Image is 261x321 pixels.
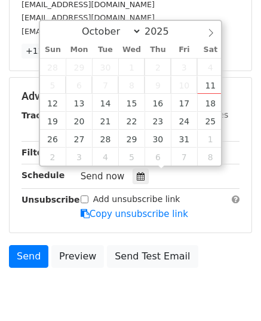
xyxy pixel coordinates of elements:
span: November 7, 2025 [171,148,197,166]
small: [EMAIL_ADDRESS][DOMAIN_NAME] [22,27,155,36]
iframe: Chat Widget [201,264,261,321]
small: [EMAIL_ADDRESS][DOMAIN_NAME] [22,13,155,22]
span: Mon [66,46,92,54]
span: October 8, 2025 [118,76,145,94]
strong: Tracking [22,111,62,120]
span: October 21, 2025 [92,112,118,130]
span: October 17, 2025 [171,94,197,112]
span: October 20, 2025 [66,112,92,130]
span: November 6, 2025 [145,148,171,166]
span: October 19, 2025 [40,112,66,130]
span: October 4, 2025 [197,58,223,76]
strong: Schedule [22,170,65,180]
span: November 8, 2025 [197,148,223,166]
span: October 9, 2025 [145,76,171,94]
span: Thu [145,46,171,54]
span: October 22, 2025 [118,112,145,130]
span: Tue [92,46,118,54]
span: Sun [40,46,66,54]
span: October 6, 2025 [66,76,92,94]
span: November 3, 2025 [66,148,92,166]
a: Copy unsubscribe link [81,209,188,219]
span: October 2, 2025 [145,58,171,76]
span: October 30, 2025 [145,130,171,148]
a: Send Test Email [107,245,198,268]
span: October 31, 2025 [171,130,197,148]
span: Send now [81,171,125,182]
span: October 1, 2025 [118,58,145,76]
span: October 10, 2025 [171,76,197,94]
span: October 13, 2025 [66,94,92,112]
span: October 29, 2025 [118,130,145,148]
span: October 3, 2025 [171,58,197,76]
span: October 11, 2025 [197,76,223,94]
span: October 25, 2025 [197,112,223,130]
h5: Advanced [22,90,239,103]
span: November 4, 2025 [92,148,118,166]
input: Year [142,26,185,37]
span: September 30, 2025 [92,58,118,76]
span: October 12, 2025 [40,94,66,112]
span: Sat [197,46,223,54]
span: October 28, 2025 [92,130,118,148]
span: October 5, 2025 [40,76,66,94]
a: Send [9,245,48,268]
span: September 28, 2025 [40,58,66,76]
span: October 26, 2025 [40,130,66,148]
span: October 27, 2025 [66,130,92,148]
a: +12 more [22,44,72,59]
span: Fri [171,46,197,54]
span: October 7, 2025 [92,76,118,94]
span: October 18, 2025 [197,94,223,112]
span: November 5, 2025 [118,148,145,166]
strong: Filters [22,148,52,157]
span: October 24, 2025 [171,112,197,130]
span: October 15, 2025 [118,94,145,112]
span: September 29, 2025 [66,58,92,76]
span: November 1, 2025 [197,130,223,148]
strong: Unsubscribe [22,195,80,204]
span: October 14, 2025 [92,94,118,112]
span: October 16, 2025 [145,94,171,112]
a: Preview [51,245,104,268]
label: Add unsubscribe link [93,193,180,206]
span: Wed [118,46,145,54]
span: October 23, 2025 [145,112,171,130]
span: November 2, 2025 [40,148,66,166]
